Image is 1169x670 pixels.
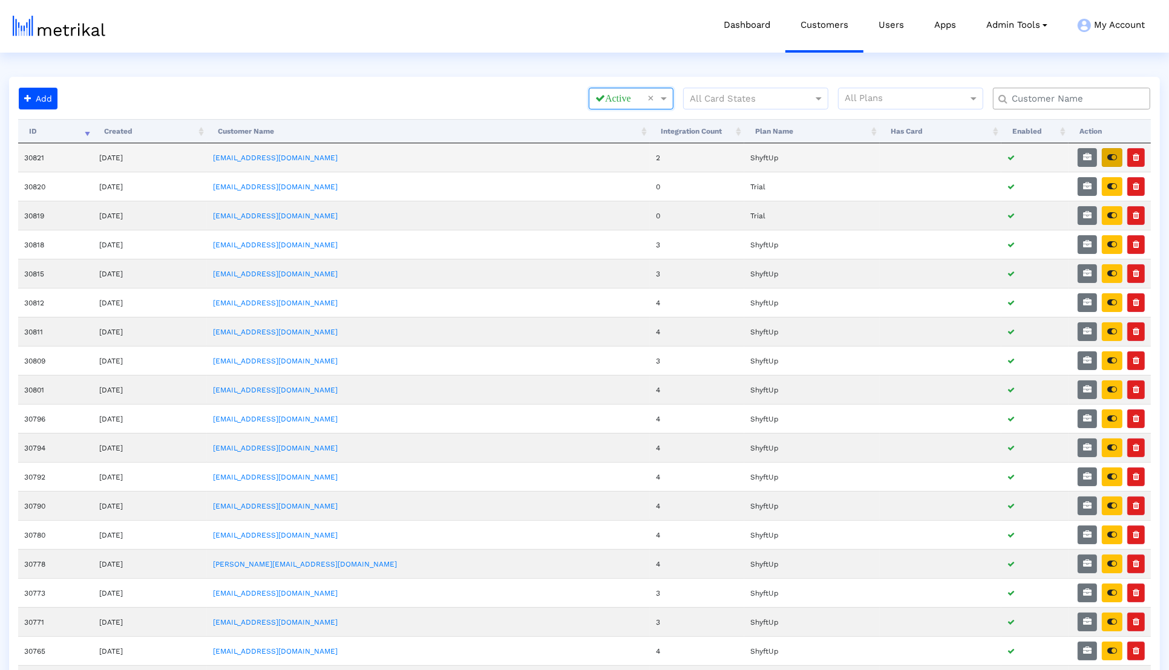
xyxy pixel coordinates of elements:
td: 4 [650,404,744,433]
button: Add [19,88,57,109]
a: [EMAIL_ADDRESS][DOMAIN_NAME] [213,183,338,191]
input: All Plans [845,91,970,107]
td: ShyftUp [744,433,880,462]
th: ID: activate to sort column ascending [18,119,93,143]
img: metrical-logo-light.png [13,16,105,36]
th: Integration Count: activate to sort column ascending [650,119,744,143]
td: [DATE] [93,636,207,665]
td: [DATE] [93,607,207,636]
a: [EMAIL_ADDRESS][DOMAIN_NAME] [213,386,338,394]
td: 30812 [18,288,93,317]
a: [PERSON_NAME][EMAIL_ADDRESS][DOMAIN_NAME] [213,560,397,568]
td: 30818 [18,230,93,259]
td: 30790 [18,491,93,520]
td: 30819 [18,201,93,230]
td: 3 [650,230,744,259]
a: [EMAIL_ADDRESS][DOMAIN_NAME] [213,357,338,365]
input: All Card States [690,91,800,107]
td: [DATE] [93,346,207,375]
td: ShyftUp [744,259,880,288]
td: ShyftUp [744,636,880,665]
td: 4 [650,491,744,520]
td: ShyftUp [744,404,880,433]
td: 3 [650,346,744,375]
td: 30778 [18,549,93,578]
td: 30811 [18,317,93,346]
span: Clear all [647,91,658,106]
td: 30765 [18,636,93,665]
td: [DATE] [93,230,207,259]
td: 30771 [18,607,93,636]
td: 30821 [18,143,93,172]
td: [DATE] [93,578,207,607]
td: 4 [650,317,744,346]
td: [DATE] [93,143,207,172]
a: [EMAIL_ADDRESS][DOMAIN_NAME] [213,647,338,655]
th: Plan Name: activate to sort column ascending [744,119,880,143]
td: 30773 [18,578,93,607]
td: [DATE] [93,288,207,317]
td: ShyftUp [744,578,880,607]
a: [EMAIL_ADDRESS][DOMAIN_NAME] [213,589,338,597]
td: 30792 [18,462,93,491]
td: 30780 [18,520,93,549]
th: Action [1069,119,1151,143]
td: 30815 [18,259,93,288]
td: [DATE] [93,549,207,578]
img: my-account-menu-icon.png [1078,19,1091,32]
a: [EMAIL_ADDRESS][DOMAIN_NAME] [213,415,338,423]
a: [EMAIL_ADDRESS][DOMAIN_NAME] [213,618,338,626]
td: [DATE] [93,201,207,230]
td: 4 [650,375,744,404]
td: 0 [650,201,744,230]
td: 3 [650,259,744,288]
td: ShyftUp [744,607,880,636]
td: 30820 [18,172,93,201]
td: [DATE] [93,491,207,520]
td: 4 [650,288,744,317]
a: [EMAIL_ADDRESS][DOMAIN_NAME] [213,299,338,307]
td: ShyftUp [744,288,880,317]
td: 4 [650,520,744,549]
a: [EMAIL_ADDRESS][DOMAIN_NAME] [213,502,338,510]
a: [EMAIL_ADDRESS][DOMAIN_NAME] [213,241,338,249]
td: ShyftUp [744,346,880,375]
td: ShyftUp [744,520,880,549]
td: ShyftUp [744,230,880,259]
td: [DATE] [93,172,207,201]
td: 3 [650,607,744,636]
input: Customer Name [1003,93,1145,105]
td: [DATE] [93,259,207,288]
td: ShyftUp [744,462,880,491]
td: [DATE] [93,404,207,433]
td: 30801 [18,375,93,404]
td: 3 [650,578,744,607]
td: [DATE] [93,433,207,462]
td: 2 [650,143,744,172]
td: 30796 [18,404,93,433]
td: ShyftUp [744,317,880,346]
td: 4 [650,433,744,462]
td: ShyftUp [744,143,880,172]
td: 0 [650,172,744,201]
td: [DATE] [93,520,207,549]
td: 30809 [18,346,93,375]
a: [EMAIL_ADDRESS][DOMAIN_NAME] [213,270,338,278]
a: [EMAIL_ADDRESS][DOMAIN_NAME] [213,473,338,481]
td: 4 [650,636,744,665]
th: Customer Name: activate to sort column ascending [207,119,650,143]
td: Trial [744,201,880,230]
td: 4 [650,549,744,578]
td: ShyftUp [744,549,880,578]
td: [DATE] [93,375,207,404]
th: Enabled: activate to sort column ascending [1001,119,1069,143]
td: ShyftUp [744,375,880,404]
a: [EMAIL_ADDRESS][DOMAIN_NAME] [213,212,338,220]
th: Has Card: activate to sort column ascending [880,119,1001,143]
a: [EMAIL_ADDRESS][DOMAIN_NAME] [213,328,338,336]
td: Trial [744,172,880,201]
th: Created: activate to sort column ascending [93,119,207,143]
a: [EMAIL_ADDRESS][DOMAIN_NAME] [213,154,338,162]
a: [EMAIL_ADDRESS][DOMAIN_NAME] [213,444,338,452]
td: ShyftUp [744,491,880,520]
